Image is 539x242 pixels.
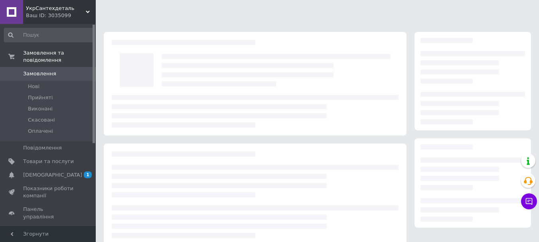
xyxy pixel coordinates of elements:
span: Оплачені [28,128,53,135]
span: Нові [28,83,39,90]
span: Скасовані [28,116,55,124]
span: 1 [84,171,92,178]
span: Товари та послуги [23,158,74,165]
span: Прийняті [28,94,53,101]
span: УкрСантехдеталь [26,5,86,12]
span: Панель управління [23,206,74,220]
button: Чат з покупцем [521,193,537,209]
input: Пошук [4,28,94,42]
span: Замовлення [23,70,56,77]
span: Виконані [28,105,53,112]
span: Замовлення та повідомлення [23,49,96,64]
span: Показники роботи компанії [23,185,74,199]
span: [DEMOGRAPHIC_DATA] [23,171,82,179]
div: Ваш ID: 3035099 [26,12,96,19]
span: Повідомлення [23,144,62,151]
